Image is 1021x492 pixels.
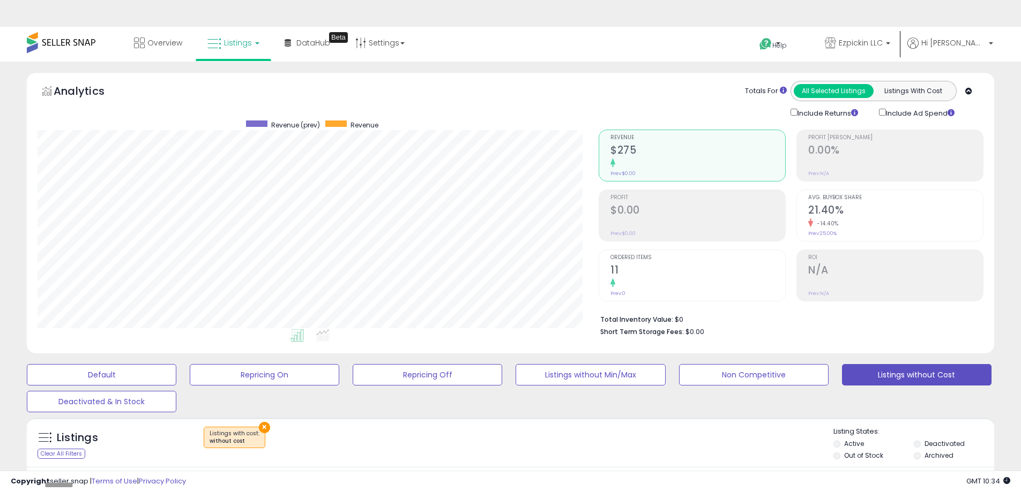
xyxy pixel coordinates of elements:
[610,230,636,237] small: Prev: $0.00
[38,449,85,459] div: Clear All Filters
[907,37,993,62] a: Hi [PERSON_NAME]
[833,427,994,437] p: Listing States:
[685,327,704,337] span: $0.00
[873,84,953,98] button: Listings With Cost
[259,422,270,433] button: ×
[794,84,874,98] button: All Selected Listings
[11,476,50,486] strong: Copyright
[126,27,190,59] a: Overview
[147,37,182,48] span: Overview
[842,364,992,385] button: Listings without Cost
[844,451,883,460] label: Out of Stock
[351,120,378,130] span: Revenue
[844,439,864,448] label: Active
[210,429,259,445] span: Listings with cost :
[210,437,259,445] div: without cost
[353,364,502,385] button: Repricing Off
[679,364,829,385] button: Non Competitive
[610,264,785,278] h2: 11
[610,204,785,218] h2: $0.00
[921,37,986,48] span: Hi [PERSON_NAME]
[610,290,625,297] small: Prev: 0
[808,170,829,177] small: Prev: N/A
[871,107,972,119] div: Include Ad Spend
[27,391,176,412] button: Deactivated & In Stock
[808,264,983,278] h2: N/A
[782,107,871,119] div: Include Returns
[54,84,125,101] h5: Analytics
[925,439,965,448] label: Deactivated
[11,476,186,487] div: seller snap | |
[610,144,785,158] h2: $275
[347,27,413,59] a: Settings
[808,290,829,297] small: Prev: N/A
[808,230,837,237] small: Prev: 25.00%
[808,195,983,201] span: Avg. Buybox Share
[808,144,983,158] h2: 0.00%
[610,170,636,177] small: Prev: $0.00
[966,476,1010,486] span: 2025-10-6 10:34 GMT
[610,195,785,201] span: Profit
[516,364,665,385] button: Listings without Min/Max
[27,364,176,385] button: Default
[224,37,252,48] span: Listings
[925,451,953,460] label: Archived
[817,27,898,62] a: Ezpickin LLC
[296,37,330,48] span: DataHub
[610,135,785,141] span: Revenue
[277,27,338,59] a: DataHub
[808,204,983,218] h2: 21.40%
[329,32,348,43] div: Tooltip anchor
[751,29,808,62] a: Help
[808,255,983,261] span: ROI
[759,37,772,51] i: Get Help
[745,86,787,96] div: Totals For
[57,430,98,445] h5: Listings
[610,255,785,261] span: Ordered Items
[813,219,839,228] small: -14.40%
[600,327,684,336] b: Short Term Storage Fees:
[772,41,787,50] span: Help
[271,120,320,130] span: Revenue (prev)
[199,27,267,59] a: Listings
[808,135,983,141] span: Profit [PERSON_NAME]
[839,37,883,48] span: Ezpickin LLC
[190,364,339,385] button: Repricing On
[600,312,975,325] li: $0
[600,315,673,324] b: Total Inventory Value:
